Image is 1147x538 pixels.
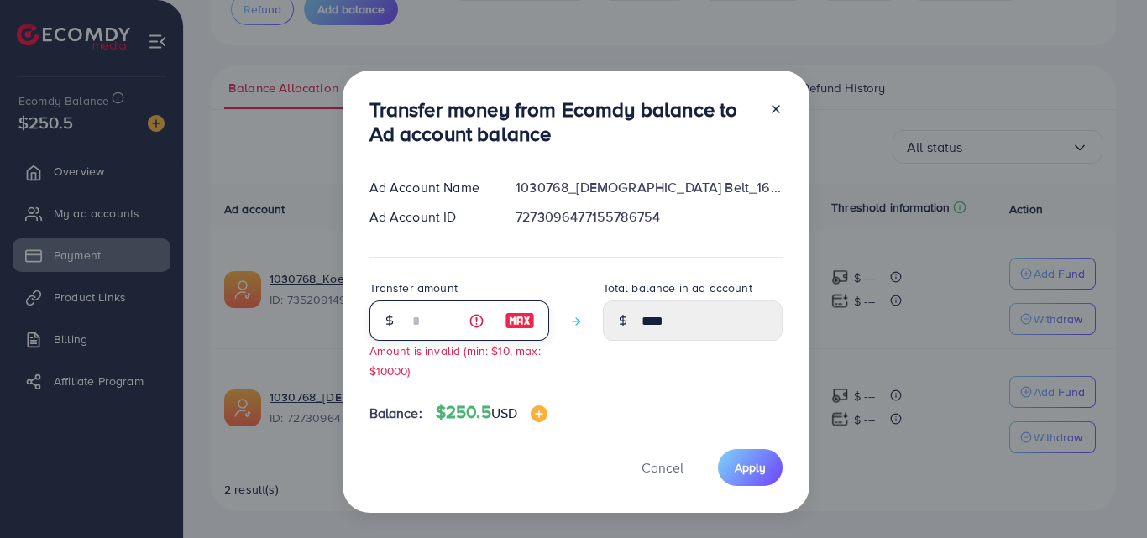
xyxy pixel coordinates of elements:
[1076,462,1134,525] iframe: Chat
[356,178,503,197] div: Ad Account Name
[491,404,517,422] span: USD
[603,279,752,296] label: Total balance in ad account
[718,449,783,485] button: Apply
[502,178,795,197] div: 1030768_[DEMOGRAPHIC_DATA] Belt_1693399755576
[369,279,458,296] label: Transfer amount
[436,402,547,423] h4: $250.5
[621,449,704,485] button: Cancel
[369,404,422,423] span: Balance:
[502,207,795,227] div: 7273096477155786754
[505,311,535,331] img: image
[531,405,547,422] img: image
[642,458,683,477] span: Cancel
[735,459,766,476] span: Apply
[356,207,503,227] div: Ad Account ID
[369,97,756,146] h3: Transfer money from Ecomdy balance to Ad account balance
[369,342,541,378] small: Amount is invalid (min: $10, max: $10000)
